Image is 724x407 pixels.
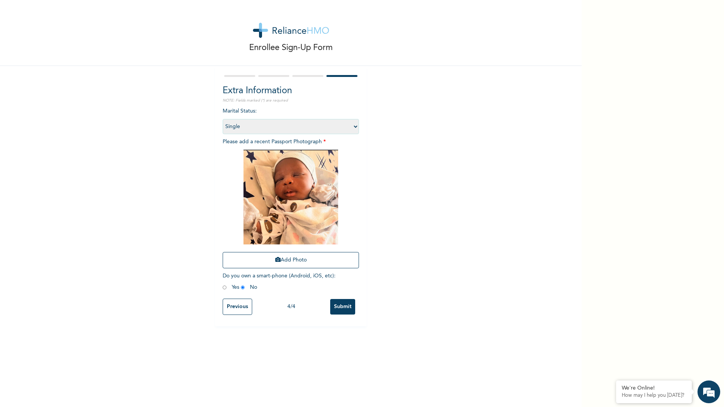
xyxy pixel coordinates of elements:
textarea: Type your message and hit 'Enter' [4,230,144,257]
span: Please add a recent Passport Photograph [223,139,359,272]
img: logo [253,23,329,38]
h2: Extra Information [223,84,359,98]
p: NOTE: Fields marked (*) are required [223,98,359,103]
img: d_794563401_company_1708531726252_794563401 [14,38,31,57]
div: 4 / 4 [252,303,330,311]
div: Minimize live chat window [124,4,142,22]
input: Previous [223,299,252,315]
div: FAQs [74,257,145,280]
div: We're Online! [622,385,686,391]
span: Do you own a smart-phone (Android, iOS, etc) : Yes No [223,273,335,290]
span: We're online! [44,107,105,184]
span: Marital Status : [223,108,359,129]
span: Conversation [4,270,74,276]
div: Chat with us now [39,42,127,52]
input: Submit [330,299,355,315]
img: Crop [243,150,338,244]
p: How may I help you today? [622,393,686,399]
p: Enrollee Sign-Up Form [249,42,333,54]
button: Add Photo [223,252,359,268]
